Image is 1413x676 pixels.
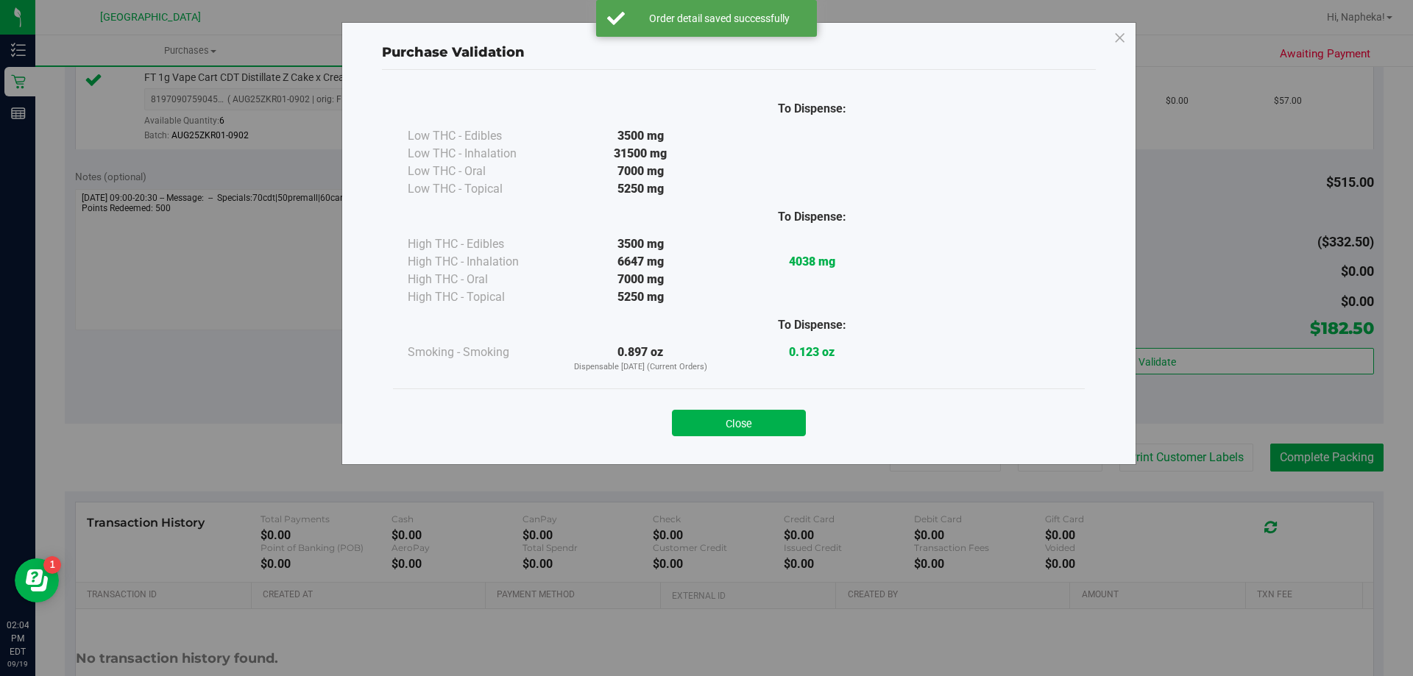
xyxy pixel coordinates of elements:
[726,100,898,118] div: To Dispense:
[726,316,898,334] div: To Dispense:
[408,288,555,306] div: High THC - Topical
[43,556,61,574] iframe: Resource center unread badge
[789,255,835,268] strong: 4038 mg
[789,345,835,359] strong: 0.123 oz
[555,344,726,374] div: 0.897 oz
[555,253,726,271] div: 6647 mg
[555,361,726,374] p: Dispensable [DATE] (Current Orders)
[408,145,555,163] div: Low THC - Inhalation
[672,410,806,436] button: Close
[408,253,555,271] div: High THC - Inhalation
[408,127,555,145] div: Low THC - Edibles
[408,344,555,361] div: Smoking - Smoking
[382,44,525,60] span: Purchase Validation
[555,145,726,163] div: 31500 mg
[555,288,726,306] div: 5250 mg
[726,208,898,226] div: To Dispense:
[555,235,726,253] div: 3500 mg
[408,163,555,180] div: Low THC - Oral
[408,180,555,198] div: Low THC - Topical
[408,271,555,288] div: High THC - Oral
[555,163,726,180] div: 7000 mg
[555,127,726,145] div: 3500 mg
[408,235,555,253] div: High THC - Edibles
[633,11,806,26] div: Order detail saved successfully
[555,180,726,198] div: 5250 mg
[555,271,726,288] div: 7000 mg
[15,558,59,602] iframe: Resource center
